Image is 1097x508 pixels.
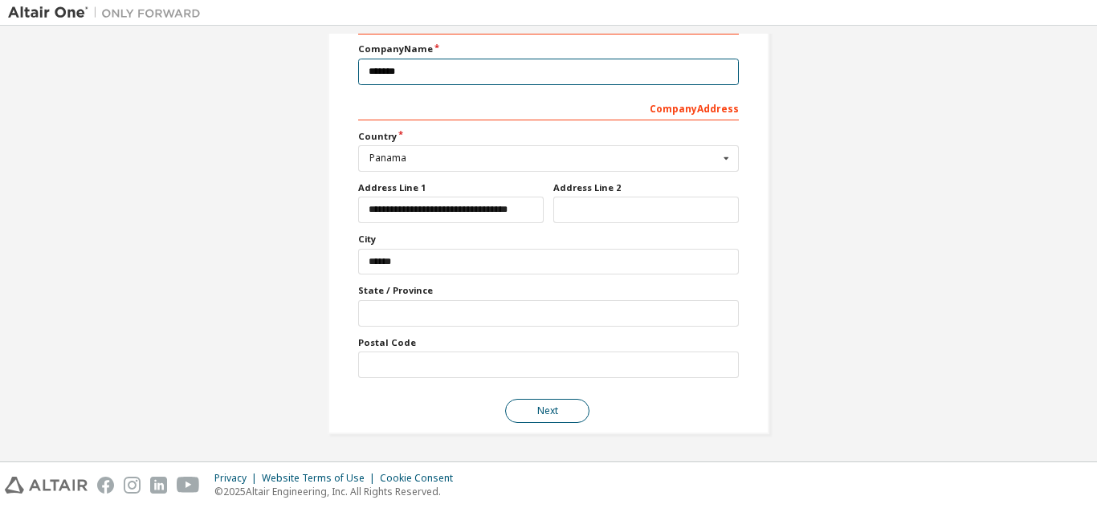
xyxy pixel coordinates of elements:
img: Altair One [8,5,209,21]
div: Panama [369,153,719,163]
label: City [358,233,739,246]
img: linkedin.svg [150,477,167,494]
button: Next [505,399,589,423]
img: facebook.svg [97,477,114,494]
div: Company Address [358,95,739,120]
p: © 2025 Altair Engineering, Inc. All Rights Reserved. [214,485,463,498]
label: Company Name [358,43,739,55]
label: Country [358,130,739,143]
label: Address Line 2 [553,181,739,194]
label: Postal Code [358,336,739,349]
div: Cookie Consent [380,472,463,485]
div: Privacy [214,472,262,485]
img: youtube.svg [177,477,200,494]
img: altair_logo.svg [5,477,88,494]
label: Address Line 1 [358,181,544,194]
div: Website Terms of Use [262,472,380,485]
img: instagram.svg [124,477,141,494]
label: State / Province [358,284,739,297]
